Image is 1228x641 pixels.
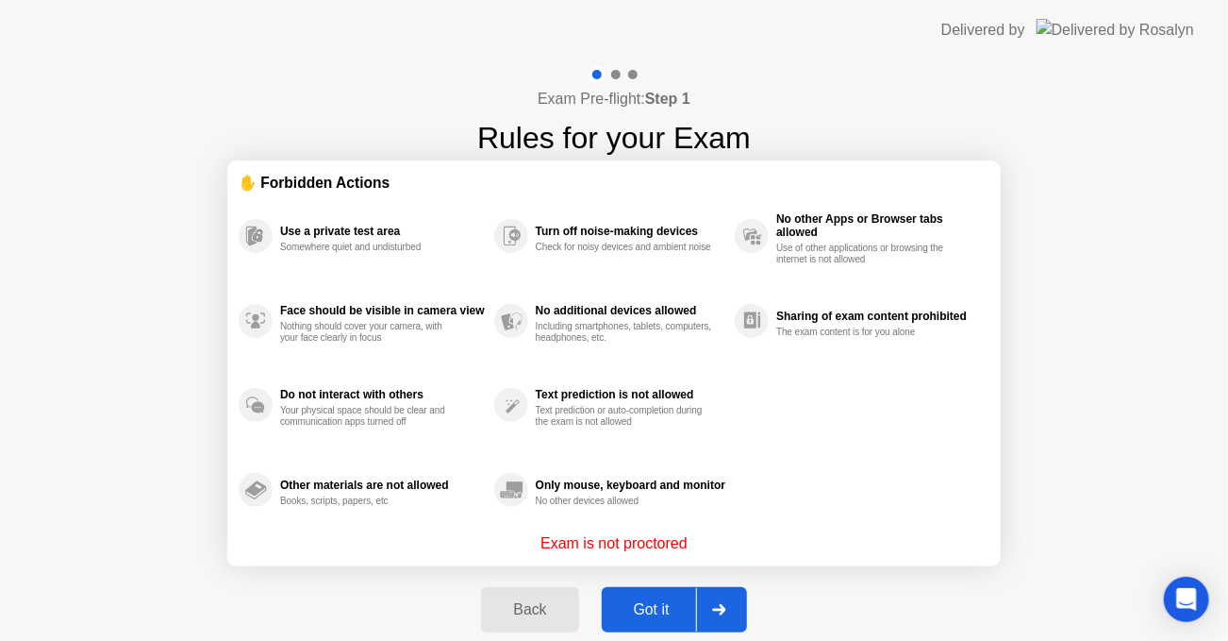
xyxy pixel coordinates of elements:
[602,587,747,633] button: Got it
[536,405,714,428] div: Text prediction or auto-completion during the exam is not allowed
[776,212,980,239] div: No other Apps or Browser tabs allowed
[280,321,458,344] div: Nothing should cover your camera, with your face clearly in focus
[280,496,458,507] div: Books, scripts, papers, etc
[776,327,954,338] div: The exam content is for you alone
[536,496,714,507] div: No other devices allowed
[607,601,696,618] div: Got it
[776,243,954,265] div: Use of other applications or browsing the internet is not allowed
[536,304,725,317] div: No additional devices allowed
[645,91,690,107] b: Step 1
[536,388,725,401] div: Text prediction is not allowed
[776,310,980,323] div: Sharing of exam content prohibited
[280,242,458,253] div: Somewhere quiet and undisturbed
[280,405,458,428] div: Your physical space should be clear and communication apps turned off
[280,388,485,401] div: Do not interact with others
[487,601,573,618] div: Back
[1037,19,1194,41] img: Delivered by Rosalyn
[540,532,688,555] p: Exam is not proctored
[239,172,989,194] div: ✋ Forbidden Actions
[941,19,1025,42] div: Delivered by
[477,115,751,160] h1: Rules for your Exam
[280,479,485,492] div: Other materials are not allowed
[536,225,725,238] div: Turn off noise-making devices
[536,242,714,253] div: Check for noisy devices and ambient noise
[1164,577,1209,622] div: Open Intercom Messenger
[280,225,485,238] div: Use a private test area
[280,304,485,317] div: Face should be visible in camera view
[536,479,725,492] div: Only mouse, keyboard and monitor
[538,88,690,110] h4: Exam Pre-flight:
[536,321,714,344] div: Including smartphones, tablets, computers, headphones, etc.
[481,587,578,633] button: Back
